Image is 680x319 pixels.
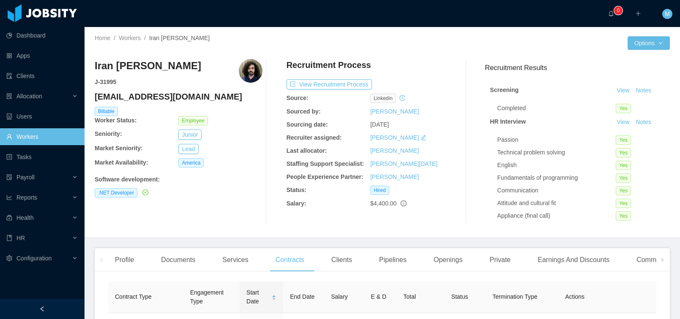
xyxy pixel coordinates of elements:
span: Total [403,293,416,300]
button: Junior [178,130,201,140]
a: icon: check-circle [141,189,148,196]
a: [PERSON_NAME] [370,147,419,154]
i: icon: file-protect [6,174,12,180]
div: Comments [630,248,676,272]
i: icon: history [399,95,405,101]
span: Contract Type [115,293,152,300]
b: Salary: [287,200,306,207]
b: Market Seniority: [95,145,143,151]
div: Contracts [269,248,311,272]
span: Reports [16,194,37,201]
span: Billable [95,107,118,116]
a: icon: appstoreApps [6,47,78,64]
span: Yes [616,211,631,221]
span: Yes [616,161,631,170]
span: Termination Type [492,293,537,300]
strong: HR Interview [490,118,526,125]
div: Appliance (final call) [497,211,616,220]
a: [PERSON_NAME] [370,173,419,180]
div: Private [483,248,517,272]
i: icon: line-chart [6,195,12,200]
div: Fundamentals of programming [497,173,616,182]
b: Status: [287,187,306,193]
i: icon: caret-down [272,297,276,299]
i: icon: caret-up [272,294,276,296]
h3: Iran [PERSON_NAME] [95,59,201,73]
div: Earnings And Discounts [531,248,616,272]
span: $4,400.00 [370,200,396,207]
b: Sourced by: [287,108,321,115]
button: Lead [178,144,198,154]
a: icon: exportView Recruitment Process [287,81,372,88]
b: Staffing Support Specialist: [287,160,364,167]
i: icon: check-circle [142,189,148,195]
span: Status [451,293,468,300]
span: linkedin [370,94,396,103]
a: icon: pie-chartDashboard [6,27,78,44]
a: icon: auditClients [6,68,78,84]
span: End Date [290,293,314,300]
h4: [EMAIL_ADDRESS][DOMAIN_NAME] [95,91,262,103]
span: Yes [616,148,631,157]
div: Documents [154,248,202,272]
a: View [614,119,632,125]
b: Source: [287,95,309,101]
span: Actions [565,293,584,300]
a: View [614,87,632,94]
div: Profile [108,248,141,272]
div: Clients [325,248,359,272]
span: M [665,9,670,19]
b: Seniority: [95,130,122,137]
b: Worker Status: [95,117,137,124]
a: [PERSON_NAME] [370,108,419,115]
span: Iran [PERSON_NAME] [149,35,210,41]
a: icon: robotUsers [6,108,78,125]
span: Hired [370,186,389,195]
sup: 0 [614,6,623,15]
b: Software development : [95,176,160,183]
strong: Screening [490,87,519,93]
span: / [114,35,115,41]
b: Market Availability: [95,159,148,166]
i: icon: setting [6,255,12,261]
div: Technical problem solving [497,148,616,157]
b: Recruiter assigned: [287,134,342,141]
div: Completed [497,104,616,113]
div: Communication [497,186,616,195]
button: Notes [632,86,655,96]
span: Engagement Type [190,289,224,305]
span: Start Date [246,288,268,306]
i: icon: left [99,258,104,262]
div: Services [216,248,255,272]
span: America [178,158,204,168]
span: Yes [616,173,631,183]
span: Salary [331,293,348,300]
button: Optionsicon: down [628,36,670,50]
span: Yes [616,199,631,208]
span: [DATE] [370,121,389,128]
a: [PERSON_NAME][DATE] [370,160,437,167]
i: icon: bell [608,11,614,16]
a: [PERSON_NAME] [370,134,419,141]
div: Attitude and cultural fit [497,199,616,208]
i: icon: medicine-box [6,215,12,221]
div: Passion [497,135,616,144]
span: E & D [371,293,386,300]
span: .NET Developer [95,188,137,197]
a: icon: userWorkers [6,128,78,145]
span: / [144,35,146,41]
span: Yes [616,186,631,195]
a: icon: profileTasks [6,149,78,165]
span: Yes [616,135,631,145]
b: Sourcing date: [287,121,328,128]
div: English [497,161,616,170]
a: Workers [119,35,141,41]
span: Employee [178,116,208,125]
span: Payroll [16,174,35,181]
span: Health [16,214,33,221]
h4: Recruitment Process [287,59,371,71]
i: icon: edit [421,135,426,141]
span: Yes [616,104,631,113]
div: Pipelines [372,248,413,272]
span: info-circle [401,200,407,206]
